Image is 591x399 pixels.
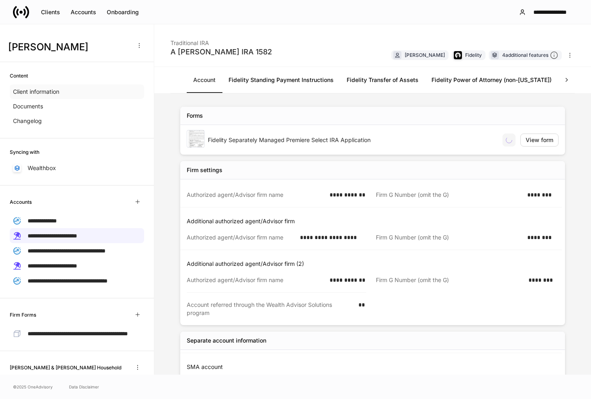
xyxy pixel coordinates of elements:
[28,164,56,172] p: Wealthbox
[13,88,59,96] p: Client information
[187,301,354,317] div: Account referred through the Wealth Advisor Solutions program
[10,148,39,156] h6: Syncing with
[187,276,325,284] div: Authorized agent/Advisor firm name
[187,112,203,120] div: Forms
[405,51,445,59] div: [PERSON_NAME]
[10,72,28,80] h6: Content
[376,233,522,242] div: Firm G Number (omit the G)
[222,67,340,93] a: Fidelity Standing Payment Instructions
[376,191,522,199] div: Firm G Number (omit the G)
[526,136,553,144] div: View form
[69,384,99,390] a: Data Disclaimer
[10,99,144,114] a: Documents
[425,67,558,93] a: Fidelity Power of Attorney (non-[US_STATE])
[187,217,562,225] p: Additional authorized agent/Advisor firm
[465,51,482,59] div: Fidelity
[170,34,272,47] div: Traditional IRA
[107,8,139,16] div: Onboarding
[10,364,121,371] h6: [PERSON_NAME] & [PERSON_NAME] Household
[187,191,325,199] div: Authorized agent/Advisor firm name
[187,363,562,371] p: SMA account
[340,67,425,93] a: Fidelity Transfer of Assets
[208,136,496,144] div: Fidelity Separately Managed Premiere Select IRA Application
[502,51,558,60] div: 4 additional features
[187,336,266,345] div: Separate account information
[71,8,96,16] div: Accounts
[65,6,101,19] button: Accounts
[187,166,222,174] div: Firm settings
[101,6,144,19] button: Onboarding
[41,8,60,16] div: Clients
[13,117,42,125] p: Changelog
[187,67,222,93] a: Account
[187,260,562,268] p: Additional authorized agent/Advisor firm (2)
[170,47,272,57] div: A [PERSON_NAME] IRA 1582
[10,84,144,99] a: Client information
[36,6,65,19] button: Clients
[10,114,144,128] a: Changelog
[8,41,129,54] h3: [PERSON_NAME]
[187,233,295,242] div: Authorized agent/Advisor firm name
[10,198,32,206] h6: Accounts
[10,161,144,175] a: Wealthbox
[13,102,43,110] p: Documents
[13,384,53,390] span: © 2025 OneAdvisory
[376,276,524,285] div: Firm G Number (omit the G)
[10,311,36,319] h6: Firm Forms
[520,134,559,147] button: View form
